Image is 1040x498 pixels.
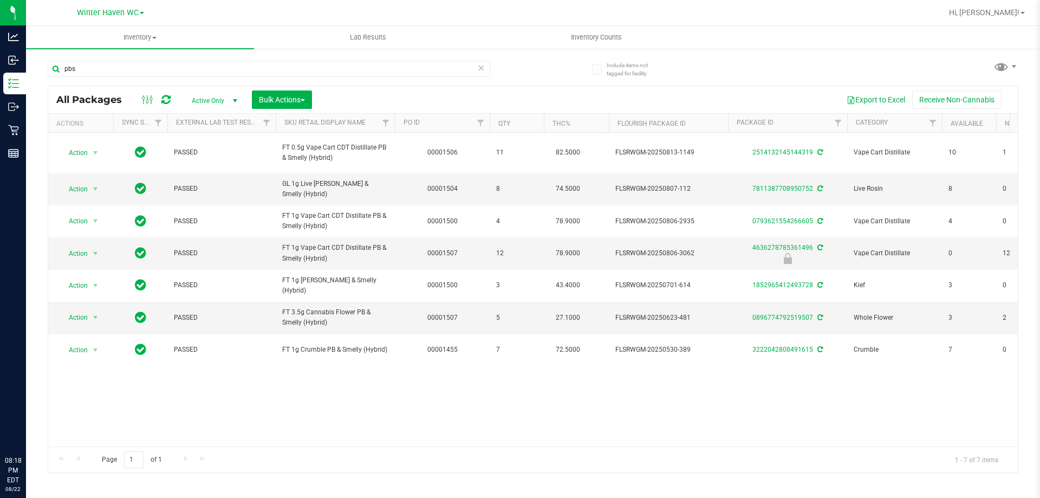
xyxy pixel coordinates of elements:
span: select [89,278,102,293]
span: PASSED [174,184,269,194]
span: 78.9000 [550,214,586,229]
span: Action [59,182,88,197]
span: 74.5000 [550,181,586,197]
a: Sku Retail Display Name [284,119,366,126]
a: External Lab Test Result [176,119,261,126]
button: Receive Non-Cannabis [912,90,1002,109]
span: Action [59,214,88,229]
a: Filter [829,114,847,132]
a: 1852965412493728 [752,281,813,289]
a: 7811387708950752 [752,185,813,192]
inline-svg: Inventory [8,78,19,89]
span: Inventory [26,33,254,42]
span: 7 [948,345,990,355]
span: Action [59,342,88,358]
a: 00001506 [427,148,458,156]
p: 08:18 PM EDT [5,456,21,485]
a: 00001455 [427,346,458,353]
span: Sync from Compliance System [816,148,823,156]
a: Sync Status [122,119,164,126]
span: 3 [948,280,990,290]
span: In Sync [135,245,146,261]
span: 8 [948,184,990,194]
span: select [89,246,102,261]
span: Bulk Actions [259,95,305,104]
span: select [89,214,102,229]
a: 00001500 [427,217,458,225]
span: FLSRWGM-20250806-3062 [615,248,721,258]
span: Include items not tagged for facility [607,61,661,77]
span: 82.5000 [550,145,586,160]
span: 4 [948,216,990,227]
a: 00001504 [427,185,458,192]
span: 12 [496,248,537,258]
inline-svg: Outbound [8,101,19,112]
span: PASSED [174,280,269,290]
a: Package ID [737,119,773,126]
span: 8 [496,184,537,194]
span: FT 1g Vape Cart CDT Distillate PB & Smelly (Hybrid) [282,211,388,231]
span: FT 3.5g Cannabis Flower PB & Smelly (Hybrid) [282,307,388,328]
a: Filter [377,114,395,132]
span: 43.4000 [550,277,586,293]
span: 27.1000 [550,310,586,326]
span: Kief [854,280,935,290]
span: PASSED [174,147,269,158]
a: Inventory [26,26,254,49]
span: In Sync [135,145,146,160]
a: Qty [498,120,510,127]
a: 0793621554266605 [752,217,813,225]
span: 11 [496,147,537,158]
span: Vape Cart Distillate [854,248,935,258]
span: 7 [496,345,537,355]
a: 3222042808491615 [752,346,813,353]
span: Winter Haven WC [77,8,139,17]
button: Bulk Actions [252,90,312,109]
span: FT 1g [PERSON_NAME] & Smelly (Hybrid) [282,275,388,296]
span: Clear [477,61,485,75]
span: select [89,182,102,197]
span: In Sync [135,277,146,293]
span: 5 [496,313,537,323]
span: PASSED [174,216,269,227]
span: 72.5000 [550,342,586,358]
a: 00001507 [427,314,458,321]
inline-svg: Analytics [8,31,19,42]
a: Inventory Counts [482,26,710,49]
span: 3 [948,313,990,323]
span: Sync from Compliance System [816,346,823,353]
inline-svg: Inbound [8,55,19,66]
span: 10 [948,147,990,158]
span: FLSRWGM-20250623-481 [615,313,721,323]
span: 1 - 7 of 7 items [946,451,1007,468]
span: select [89,342,102,358]
input: Search Package ID, Item Name, SKU, Lot or Part Number... [48,61,490,77]
span: Sync from Compliance System [816,244,823,251]
span: FLSRWGM-20250813-1149 [615,147,721,158]
div: Actions [56,120,109,127]
a: THC% [552,120,570,127]
span: FLSRWGM-20250807-112 [615,184,721,194]
p: 08/22 [5,485,21,493]
span: All Packages [56,94,133,106]
span: 3 [496,280,537,290]
a: PO ID [404,119,420,126]
span: In Sync [135,214,146,229]
span: PASSED [174,248,269,258]
span: Action [59,246,88,261]
span: Action [59,278,88,293]
span: Vape Cart Distillate [854,147,935,158]
span: FLSRWGM-20250806-2935 [615,216,721,227]
div: Newly Received [726,253,849,264]
span: Action [59,310,88,325]
a: Filter [472,114,490,132]
a: Flourish Package ID [617,120,686,127]
span: FT 1g Vape Cart CDT Distillate PB & Smelly (Hybrid) [282,243,388,263]
inline-svg: Reports [8,148,19,159]
span: Page of 1 [93,451,171,468]
span: GL 1g Live [PERSON_NAME] & Smelly (Hybrid) [282,179,388,199]
span: FLSRWGM-20250530-389 [615,345,721,355]
a: Available [951,120,983,127]
span: Action [59,145,88,160]
a: Filter [149,114,167,132]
